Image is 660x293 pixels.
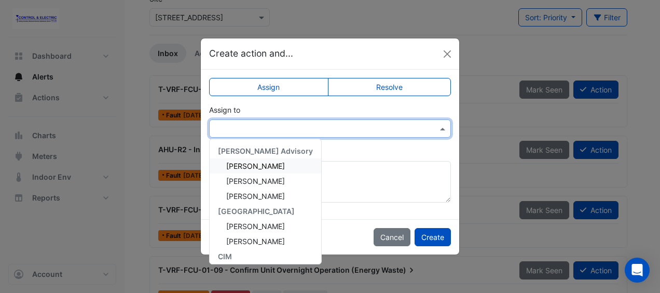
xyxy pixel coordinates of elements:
span: [PERSON_NAME] [226,237,285,246]
span: [PERSON_NAME] [226,222,285,231]
span: [PERSON_NAME] Advisory [218,146,313,155]
button: Cancel [374,228,410,246]
label: Resolve [328,78,451,96]
h5: Create action and... [209,47,293,60]
span: [PERSON_NAME] [226,177,285,185]
span: [PERSON_NAME] [226,162,285,170]
ng-dropdown-panel: Options list [209,139,322,264]
button: Close [439,46,455,62]
span: [PERSON_NAME] [226,192,285,201]
button: Create [415,228,451,246]
div: Open Intercom Messenger [625,258,650,283]
label: Assign [209,78,328,96]
span: CIM [218,252,232,261]
span: [GEOGRAPHIC_DATA] [218,207,295,216]
label: Assign to [209,104,240,115]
